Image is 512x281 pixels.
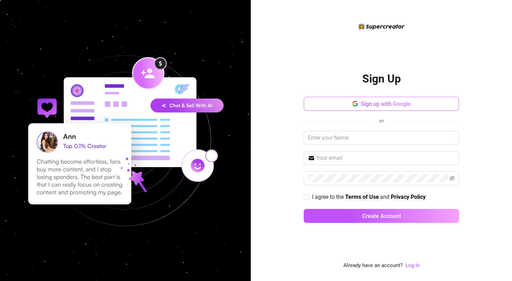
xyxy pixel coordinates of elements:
a: Privacy Policy [391,194,426,201]
a: Terms of Use [345,194,379,201]
span: Create Account [362,213,401,219]
input: Enter your Name [304,131,459,145]
span: I agree to the [312,194,345,200]
h2: Sign Up [362,72,401,86]
span: Sign up with Google [361,101,411,107]
strong: Privacy Policy [391,194,426,200]
span: or [379,118,384,124]
a: Log In [405,262,420,270]
span: and [380,194,391,200]
strong: Terms of Use [345,194,379,200]
span: eye-invisible [449,175,455,181]
span: Already have an account? [343,262,403,270]
img: signup-background-D0MIrEPF.svg [5,20,246,261]
img: logo-BBDzfeDw.svg [358,23,405,30]
button: Create Account [304,209,459,223]
a: Log In [405,262,420,268]
input: Your email [316,154,455,162]
button: Sign up with Google [304,97,459,111]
